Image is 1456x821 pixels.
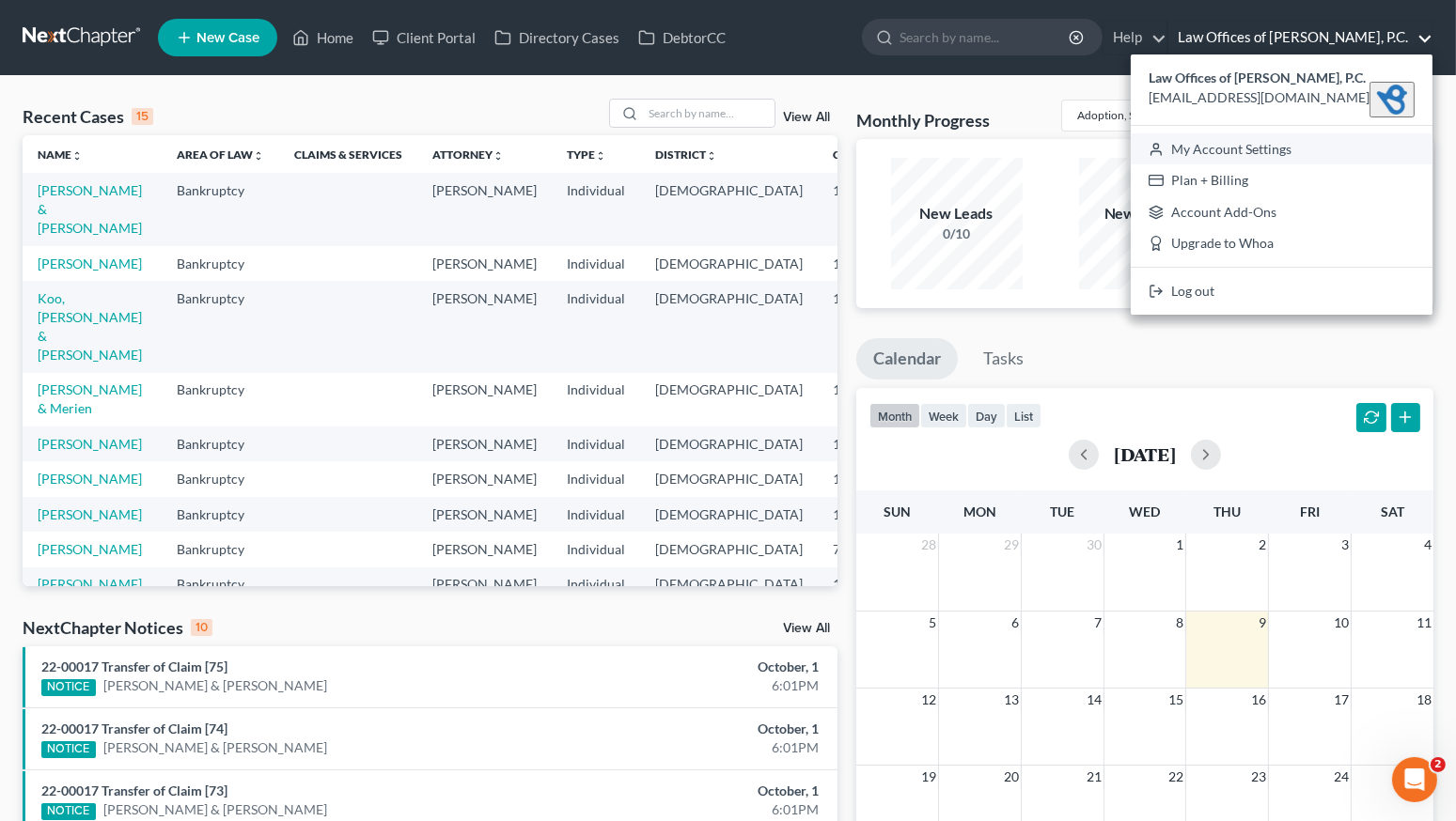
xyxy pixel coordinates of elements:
[833,147,897,162] a: Chapterunfold_more
[1085,766,1104,788] span: 21
[417,373,552,426] td: [PERSON_NAME]
[891,225,1023,243] div: 0/10
[1131,275,1433,307] a: Log out
[552,426,640,461] td: Individual
[856,109,990,132] h3: Monthly Progress
[1415,612,1433,634] span: 11
[552,281,640,372] td: Individual
[572,676,819,695] div: 6:01PM
[162,173,279,245] td: Bankruptcy
[1174,534,1185,556] span: 1
[38,290,142,363] a: Koo, [PERSON_NAME] & [PERSON_NAME]
[856,338,958,380] a: Calendar
[818,373,912,426] td: 13
[417,246,552,281] td: [PERSON_NAME]
[640,246,818,281] td: [DEMOGRAPHIC_DATA]
[552,173,640,245] td: Individual
[191,619,212,636] div: 10
[253,150,264,162] i: unfold_more
[640,497,818,532] td: [DEMOGRAPHIC_DATA]
[417,426,552,461] td: [PERSON_NAME]
[1174,612,1185,634] span: 8
[1381,503,1404,519] span: Sat
[38,576,142,629] a: [PERSON_NAME] & [PERSON_NAME]
[1114,444,1176,464] h2: [DATE]
[493,150,504,162] i: unfold_more
[919,766,938,788] span: 19
[485,21,629,54] a: Directory Cases
[572,738,819,757] div: 6:01PM
[572,782,819,800] div: October, 1
[640,532,818,566] td: [DEMOGRAPHIC_DATA]
[1257,612,1268,634] span: 9
[1050,503,1074,519] span: Tue
[1422,534,1433,556] span: 4
[38,541,142,557] a: [PERSON_NAME]
[783,622,830,635] a: View All
[1257,534,1268,556] span: 2
[1332,689,1351,711] span: 17
[552,373,640,426] td: Individual
[818,173,912,245] td: 13
[1006,403,1041,428] button: list
[706,150,717,162] i: unfold_more
[1131,54,1433,315] div: Law Offices of [PERSON_NAME], P.C.
[552,532,640,566] td: Individual
[552,497,640,532] td: Individual
[1415,689,1433,711] span: 18
[1332,766,1351,788] span: 24
[417,281,552,372] td: [PERSON_NAME]
[1085,689,1104,711] span: 14
[283,21,363,54] a: Home
[38,436,142,452] a: [PERSON_NAME]
[818,532,912,566] td: 7
[1431,757,1446,772] span: 2
[818,567,912,640] td: 13
[41,658,227,674] a: 22-00017 Transfer of Claim [75]
[818,246,912,281] td: 13
[552,461,640,496] td: Individual
[552,246,640,281] td: Individual
[103,738,327,757] a: [PERSON_NAME] & [PERSON_NAME]
[552,567,640,640] td: Individual
[1377,85,1407,115] img: H0y5DIHPheYAAAAAJXRFWHRkYXRlOmNyZWF0ZQAyMDE3LTA5LTA4VDIxOjA2OjM4KzAyOjAwlH+PfQAAACV0RVh0ZGF0ZTptb...
[1131,196,1433,228] a: Account Add-Ons
[900,20,1072,54] input: Search by name...
[818,461,912,496] td: 13
[363,21,485,54] a: Client Portal
[1168,21,1433,54] a: Law Offices of [PERSON_NAME], P.C.
[162,532,279,566] td: Bankruptcy
[783,111,830,124] a: View All
[963,503,996,519] span: Mon
[162,373,279,426] td: Bankruptcy
[41,720,227,736] a: 22-00017 Transfer of Claim [74]
[640,461,818,496] td: [DEMOGRAPHIC_DATA]
[103,676,327,695] a: [PERSON_NAME] & [PERSON_NAME]
[23,616,212,639] div: NextChapter Notices
[1392,757,1437,802] iframe: Intercom live chat
[1332,612,1351,634] span: 10
[572,658,819,676] div: October, 1
[640,173,818,245] td: [DEMOGRAPHIC_DATA]
[71,150,83,162] i: unfold_more
[196,31,259,45] span: New Case
[919,689,938,711] span: 12
[567,147,606,162] a: Typeunfold_more
[885,503,912,519] span: Sun
[1249,689,1268,711] span: 16
[643,100,775,127] input: Search by name...
[23,105,153,128] div: Recent Cases
[640,373,818,426] td: [DEMOGRAPHIC_DATA]
[818,281,912,372] td: 13
[595,150,606,162] i: unfold_more
[640,567,818,640] td: [DEMOGRAPHIC_DATA]
[162,246,279,281] td: Bankruptcy
[1166,766,1185,788] span: 22
[41,741,96,758] div: NOTICE
[1002,534,1021,556] span: 29
[640,281,818,372] td: [DEMOGRAPHIC_DATA]
[1300,503,1320,519] span: Fri
[432,147,504,162] a: Attorneyunfold_more
[38,256,142,271] a: [PERSON_NAME]
[162,281,279,372] td: Bankruptcy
